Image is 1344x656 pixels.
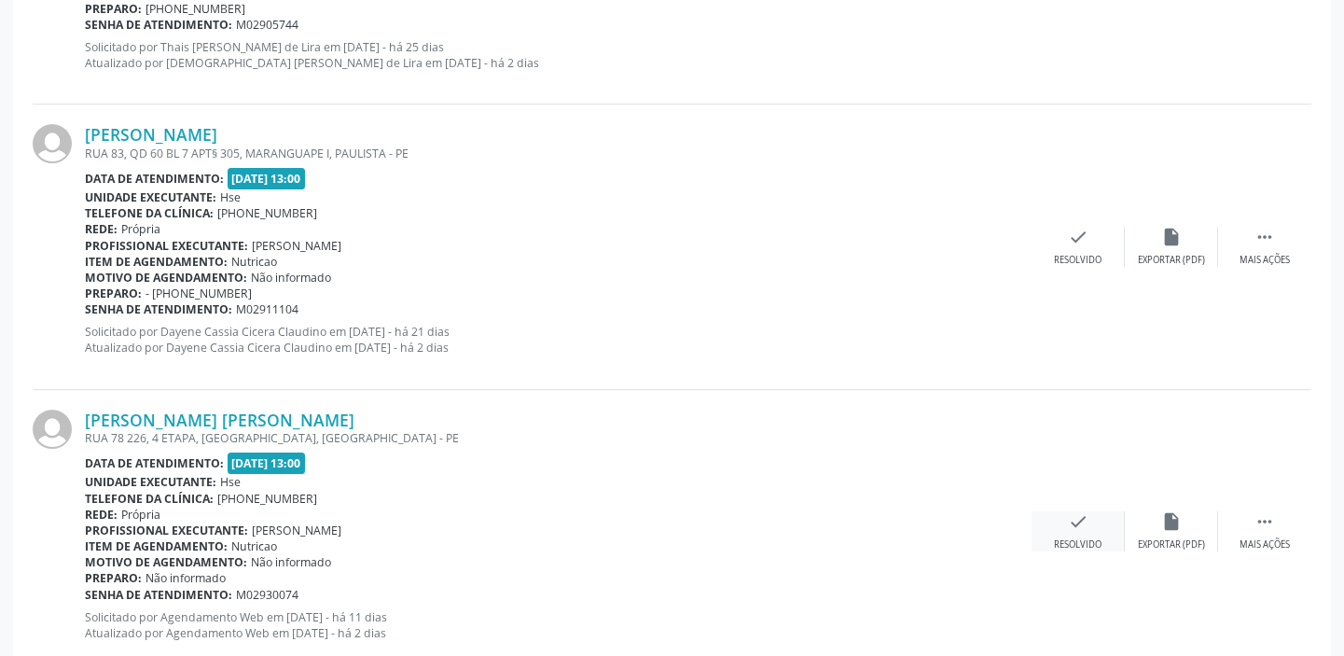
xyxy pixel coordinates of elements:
[85,455,224,471] b: Data de atendimento:
[1138,254,1205,267] div: Exportar (PDF)
[121,507,160,523] span: Própria
[220,474,241,490] span: Hse
[85,205,214,221] b: Telefone da clínica:
[85,587,232,603] b: Senha de atendimento:
[121,221,160,237] span: Própria
[251,270,331,286] span: Não informado
[85,124,217,145] a: [PERSON_NAME]
[85,17,232,33] b: Senha de atendimento:
[1161,511,1182,532] i: insert_drive_file
[85,538,228,554] b: Item de agendamento:
[1054,538,1102,551] div: Resolvido
[228,168,306,189] span: [DATE] 13:00
[252,523,341,538] span: [PERSON_NAME]
[220,189,241,205] span: Hse
[1054,254,1102,267] div: Resolvido
[85,523,248,538] b: Profissional executante:
[236,17,298,33] span: M02905744
[1161,227,1182,247] i: insert_drive_file
[1254,227,1275,247] i: 
[85,491,214,507] b: Telefone da clínica:
[85,270,247,286] b: Motivo de agendamento:
[85,301,232,317] b: Senha de atendimento:
[85,1,142,17] b: Preparo:
[1240,538,1290,551] div: Mais ações
[236,587,298,603] span: M02930074
[145,1,245,17] span: [PHONE_NUMBER]
[1138,538,1205,551] div: Exportar (PDF)
[85,554,247,570] b: Motivo de agendamento:
[251,554,331,570] span: Não informado
[85,286,142,301] b: Preparo:
[85,609,1032,641] p: Solicitado por Agendamento Web em [DATE] - há 11 dias Atualizado por Agendamento Web em [DATE] - ...
[85,238,248,254] b: Profissional executante:
[228,453,306,474] span: [DATE] 13:00
[85,254,228,270] b: Item de agendamento:
[85,507,118,523] b: Rede:
[85,430,1032,446] div: RUA 78 226, 4 ETAPA, [GEOGRAPHIC_DATA], [GEOGRAPHIC_DATA] - PE
[33,410,72,449] img: img
[1240,254,1290,267] div: Mais ações
[231,538,277,554] span: Nutricao
[1068,227,1088,247] i: check
[1068,511,1088,532] i: check
[231,254,277,270] span: Nutricao
[85,146,1032,161] div: RUA 83, QD 60 BL 7 APT§ 305, MARANGUAPE I, PAULISTA - PE
[85,171,224,187] b: Data de atendimento:
[1254,511,1275,532] i: 
[217,205,317,221] span: [PHONE_NUMBER]
[217,491,317,507] span: [PHONE_NUMBER]
[85,570,142,586] b: Preparo:
[252,238,341,254] span: [PERSON_NAME]
[85,39,1032,71] p: Solicitado por Thais [PERSON_NAME] de Lira em [DATE] - há 25 dias Atualizado por [DEMOGRAPHIC_DAT...
[85,410,354,430] a: [PERSON_NAME] [PERSON_NAME]
[85,324,1032,356] p: Solicitado por Dayene Cassia Cicera Claudino em [DATE] - há 21 dias Atualizado por Dayene Cassia ...
[85,189,216,205] b: Unidade executante:
[33,124,72,163] img: img
[145,570,226,586] span: Não informado
[145,286,252,301] span: - [PHONE_NUMBER]
[236,301,298,317] span: M02911104
[85,221,118,237] b: Rede:
[85,474,216,490] b: Unidade executante:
